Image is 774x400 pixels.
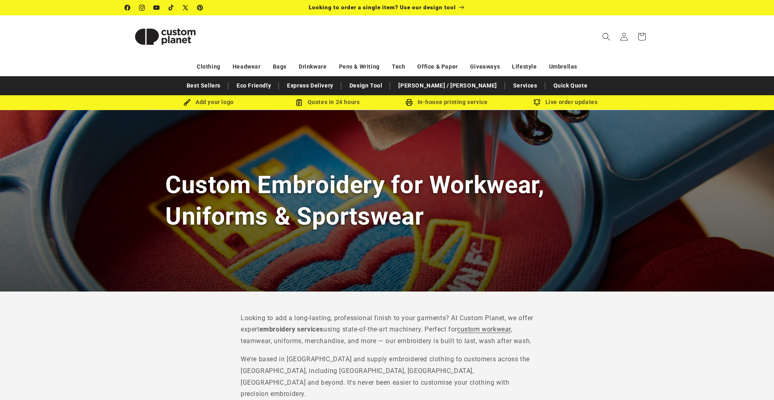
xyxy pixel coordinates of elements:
a: Custom Planet [122,15,209,58]
img: Order Updates Icon [295,99,303,106]
p: We’re based in [GEOGRAPHIC_DATA] and supply embroidered clothing to customers across the [GEOGRAP... [241,354,533,400]
a: custom workwear [457,325,511,333]
a: Express Delivery [283,79,337,93]
a: [PERSON_NAME] / [PERSON_NAME] [394,79,501,93]
a: Lifestyle [512,60,537,74]
a: Headwear [233,60,261,74]
a: Umbrellas [549,60,577,74]
img: Brush Icon [183,99,191,106]
img: In-house printing [406,99,413,106]
span: Looking to order a single item? Use our design tool [309,4,456,10]
img: Order updates [533,99,541,106]
div: Quotes in 24 hours [268,97,387,107]
a: Best Sellers [183,79,225,93]
div: Live order updates [506,97,625,107]
img: Custom Planet [125,19,206,55]
div: In-house printing service [387,97,506,107]
h1: Custom Embroidery for Workwear, Uniforms & Sportswear [165,169,609,231]
a: Bags [273,60,287,74]
div: Add your logo [149,97,268,107]
a: Eco Friendly [233,79,275,93]
a: Drinkware [299,60,327,74]
p: Looking to add a long-lasting, professional finish to your garments? At Custom Planet, we offer e... [241,312,533,347]
a: Pens & Writing [339,60,380,74]
a: Services [509,79,541,93]
a: Tech [392,60,405,74]
a: Clothing [197,60,221,74]
a: Giveaways [470,60,500,74]
a: Design Tool [345,79,387,93]
a: Office & Paper [417,60,458,74]
strong: embroidery services [260,325,323,333]
summary: Search [597,28,615,46]
a: Quick Quote [549,79,592,93]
